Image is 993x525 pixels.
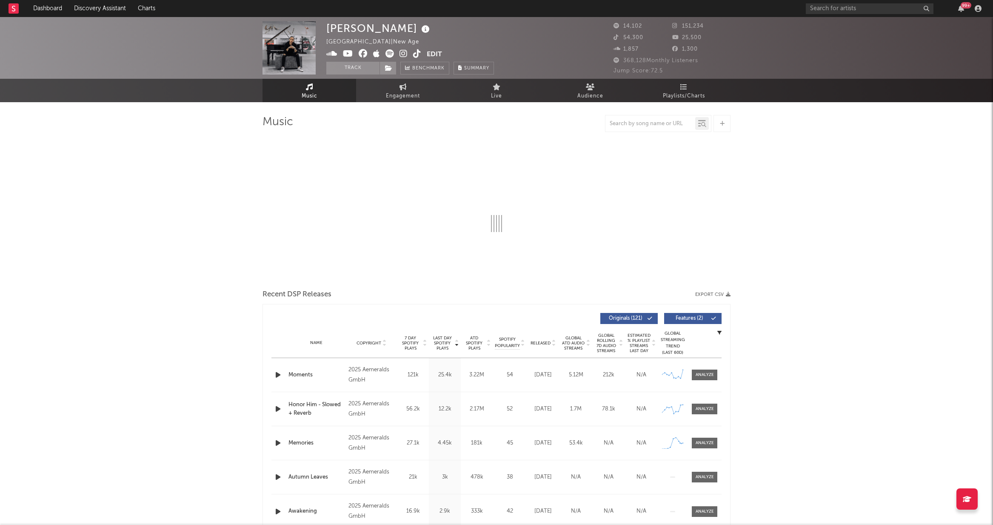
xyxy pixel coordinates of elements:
a: Benchmark [400,62,449,75]
span: Estimated % Playlist Streams Last Day [627,333,651,353]
button: Summary [454,62,494,75]
a: Memories [288,439,344,448]
span: 151,234 [672,23,704,29]
a: Moments [288,371,344,379]
div: N/A [627,507,656,516]
div: 45 [495,439,525,448]
div: [DATE] [529,405,557,413]
div: N/A [627,473,656,482]
div: [DATE] [529,507,557,516]
div: [PERSON_NAME] [326,21,432,35]
button: Features(2) [664,313,722,324]
div: 2.17M [463,405,491,413]
a: Awakening [288,507,344,516]
div: 478k [463,473,491,482]
div: 53.4k [562,439,590,448]
div: N/A [562,473,590,482]
div: 4.45k [431,439,459,448]
span: Features ( 2 ) [670,316,709,321]
div: 5.12M [562,371,590,379]
span: Summary [464,66,489,71]
a: Live [450,79,543,102]
div: 2025 Aemeralds GmbH [348,399,395,419]
span: 1,300 [672,46,698,52]
div: [GEOGRAPHIC_DATA] | New Age [326,37,429,47]
span: Engagement [386,91,420,101]
span: 7 Day Spotify Plays [399,336,422,351]
span: 54,300 [613,35,643,40]
div: 99 + [961,2,971,9]
span: Live [491,91,502,101]
div: N/A [562,507,590,516]
div: 78.1k [594,405,623,413]
div: 27.1k [399,439,427,448]
span: 25,500 [672,35,702,40]
span: Last Day Spotify Plays [431,336,454,351]
span: Jump Score: 72.5 [613,68,663,74]
a: Audience [543,79,637,102]
a: Engagement [356,79,450,102]
div: N/A [594,439,623,448]
div: 38 [495,473,525,482]
div: 121k [399,371,427,379]
span: Audience [577,91,603,101]
span: Playlists/Charts [663,91,705,101]
div: N/A [594,473,623,482]
button: Track [326,62,380,75]
span: Global Rolling 7D Audio Streams [594,333,618,353]
input: Search by song name or URL [605,120,695,127]
a: Honor Him - Slowed + Reverb [288,401,344,417]
div: N/A [627,371,656,379]
div: 42 [495,507,525,516]
span: Originals ( 121 ) [606,316,645,321]
a: Autumn Leaves [288,473,344,482]
div: 25.4k [431,371,459,379]
span: Global ATD Audio Streams [562,336,585,351]
span: Copyright [357,341,381,346]
span: 1,857 [613,46,639,52]
span: 14,102 [613,23,642,29]
div: 212k [594,371,623,379]
div: 21k [399,473,427,482]
div: 1.7M [562,405,590,413]
div: 3.22M [463,371,491,379]
button: 99+ [958,5,964,12]
span: Benchmark [412,63,445,74]
div: N/A [594,507,623,516]
div: N/A [627,405,656,413]
div: 12.2k [431,405,459,413]
div: 181k [463,439,491,448]
div: [DATE] [529,439,557,448]
div: 54 [495,371,525,379]
span: 368,128 Monthly Listeners [613,58,698,63]
div: 333k [463,507,491,516]
div: 2025 Aemeralds GmbH [348,501,395,522]
a: Music [263,79,356,102]
div: 3k [431,473,459,482]
div: 16.9k [399,507,427,516]
button: Edit [427,49,442,60]
span: Music [302,91,317,101]
div: 2025 Aemeralds GmbH [348,365,395,385]
span: Released [531,341,551,346]
div: Global Streaming Trend (Last 60D) [660,330,685,356]
div: 2025 Aemeralds GmbH [348,433,395,453]
span: Spotify Popularity [495,336,520,349]
div: 2025 Aemeralds GmbH [348,467,395,488]
a: Playlists/Charts [637,79,730,102]
div: 56.2k [399,405,427,413]
div: 2.9k [431,507,459,516]
button: Export CSV [695,292,730,297]
input: Search for artists [806,3,933,14]
button: Originals(121) [600,313,658,324]
span: ATD Spotify Plays [463,336,485,351]
span: Recent DSP Releases [263,290,331,300]
div: [DATE] [529,371,557,379]
div: N/A [627,439,656,448]
div: Name [288,340,344,346]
